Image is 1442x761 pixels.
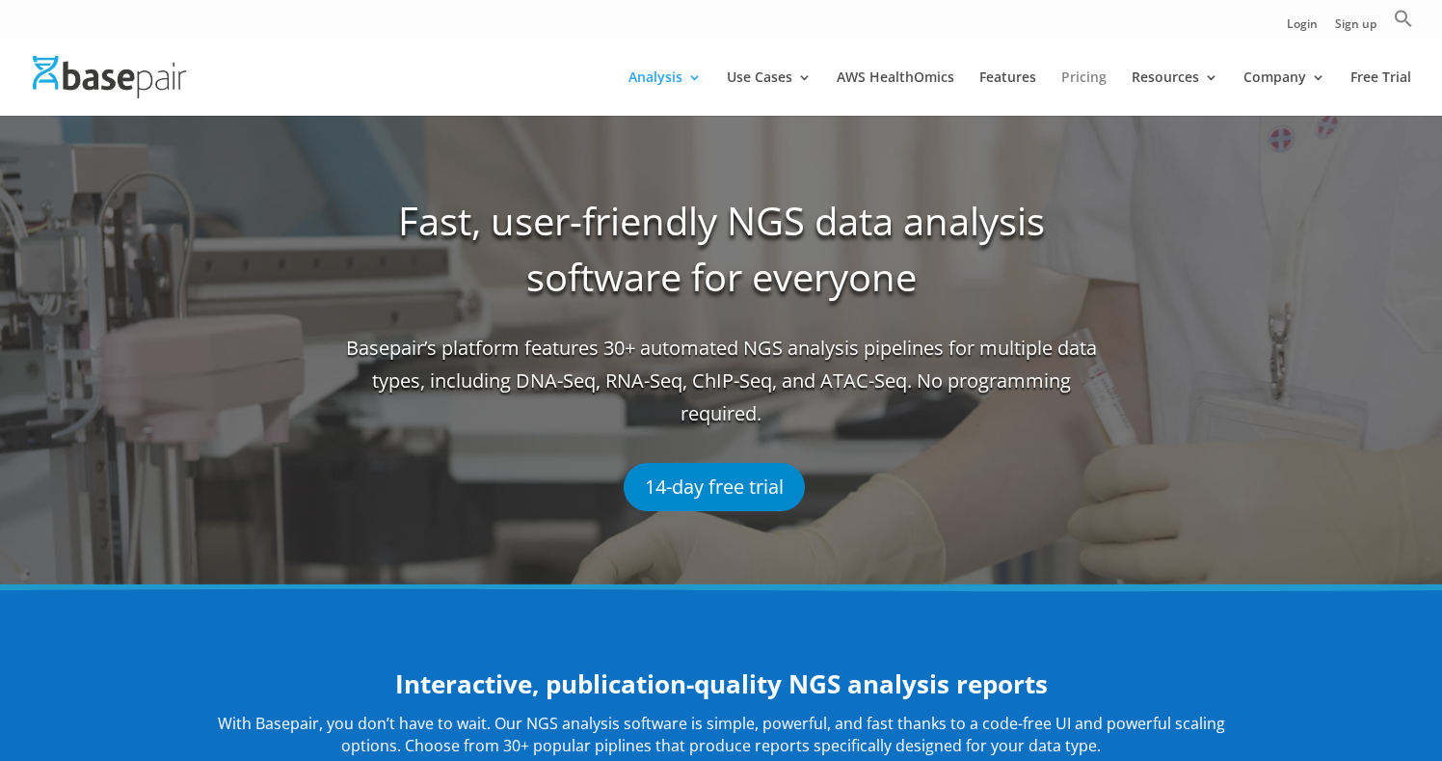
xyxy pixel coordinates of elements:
[837,70,954,116] a: AWS HealthOmics
[1243,70,1325,116] a: Company
[345,193,1097,332] h1: Fast, user-friendly NGS data analysis software for everyone
[1335,18,1376,39] a: Sign up
[1394,9,1413,28] svg: Search
[628,70,702,116] a: Analysis
[345,332,1097,444] span: Basepair’s platform features 30+ automated NGS analysis pipelines for multiple data types, includ...
[1061,70,1107,116] a: Pricing
[1394,9,1413,39] a: Search Icon Link
[1350,70,1411,116] a: Free Trial
[200,713,1242,759] p: With Basepair, you don’t have to wait. Our NGS analysis software is simple, powerful, and fast th...
[979,70,1036,116] a: Features
[624,463,805,511] a: 14-day free trial
[1132,70,1218,116] a: Resources
[395,666,1048,701] strong: Interactive, publication-quality NGS analysis reports
[1346,665,1419,738] iframe: Drift Widget Chat Controller
[33,56,186,97] img: Basepair
[727,70,812,116] a: Use Cases
[1287,18,1318,39] a: Login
